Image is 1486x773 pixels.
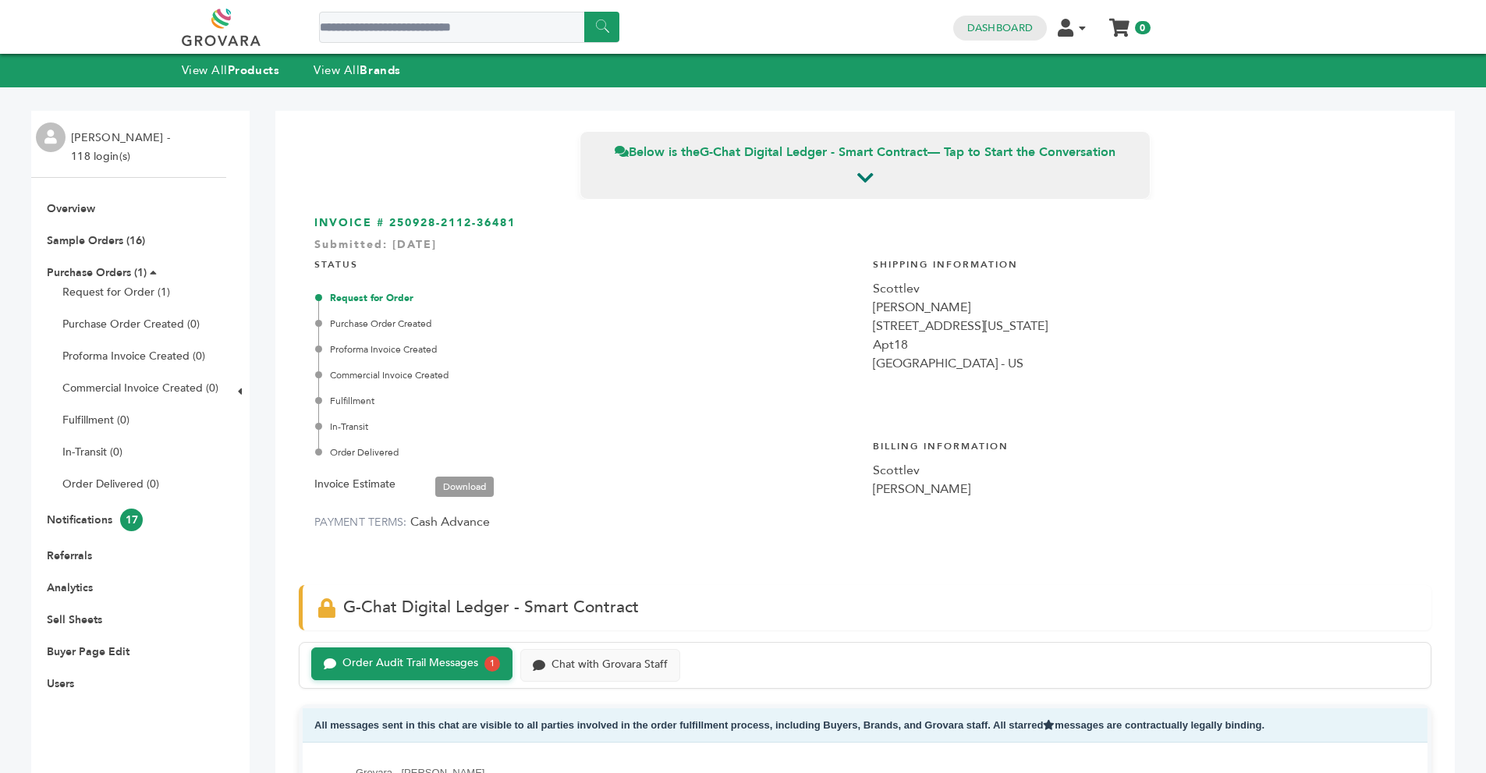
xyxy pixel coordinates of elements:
[319,12,619,43] input: Search a product or brand...
[303,708,1427,743] div: All messages sent in this chat are visible to all parties involved in the order fulfillment proce...
[873,298,1416,317] div: [PERSON_NAME]
[318,291,857,305] div: Request for Order
[47,233,145,248] a: Sample Orders (16)
[873,335,1416,354] div: Apt18
[62,285,170,300] a: Request for Order (1)
[47,612,102,627] a: Sell Sheets
[314,215,1416,231] h3: INVOICE # 250928-2112-36481
[47,676,74,691] a: Users
[873,317,1416,335] div: [STREET_ADDRESS][US_STATE]
[343,596,639,619] span: G-Chat Digital Ledger - Smart Contract
[62,381,218,395] a: Commercial Invoice Created (0)
[318,342,857,356] div: Proforma Invoice Created
[314,246,857,279] h4: STATUS
[314,515,407,530] label: PAYMENT TERMS:
[62,413,129,427] a: Fulfillment (0)
[318,317,857,331] div: Purchase Order Created
[873,246,1416,279] h4: Shipping Information
[551,658,668,672] div: Chat with Grovara Staff
[47,265,147,280] a: Purchase Orders (1)
[700,144,927,161] strong: G-Chat Digital Ledger - Smart Contract
[62,317,200,332] a: Purchase Order Created (0)
[1110,14,1128,30] a: My Cart
[873,428,1416,461] h4: Billing Information
[318,394,857,408] div: Fulfillment
[1135,21,1150,34] span: 0
[62,445,122,459] a: In-Transit (0)
[182,62,280,78] a: View AllProducts
[228,62,279,78] strong: Products
[435,477,494,497] a: Download
[314,62,401,78] a: View AllBrands
[47,580,93,595] a: Analytics
[484,656,500,672] div: 1
[967,21,1033,35] a: Dashboard
[71,129,174,166] li: [PERSON_NAME] - 118 login(s)
[120,509,143,531] span: 17
[47,548,92,563] a: Referrals
[342,657,478,670] div: Order Audit Trail Messages
[873,461,1416,480] div: Scottlev
[318,420,857,434] div: In-Transit
[615,144,1115,161] span: Below is the — Tap to Start the Conversation
[873,354,1416,373] div: [GEOGRAPHIC_DATA] - US
[873,279,1416,298] div: Scottlev
[314,475,395,494] label: Invoice Estimate
[318,445,857,459] div: Order Delivered
[360,62,400,78] strong: Brands
[62,477,159,491] a: Order Delivered (0)
[47,512,143,527] a: Notifications17
[873,480,1416,498] div: [PERSON_NAME]
[36,122,66,152] img: profile.png
[410,513,490,530] span: Cash Advance
[314,237,1416,261] div: Submitted: [DATE]
[47,201,95,216] a: Overview
[318,368,857,382] div: Commercial Invoice Created
[62,349,205,363] a: Proforma Invoice Created (0)
[47,644,129,659] a: Buyer Page Edit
